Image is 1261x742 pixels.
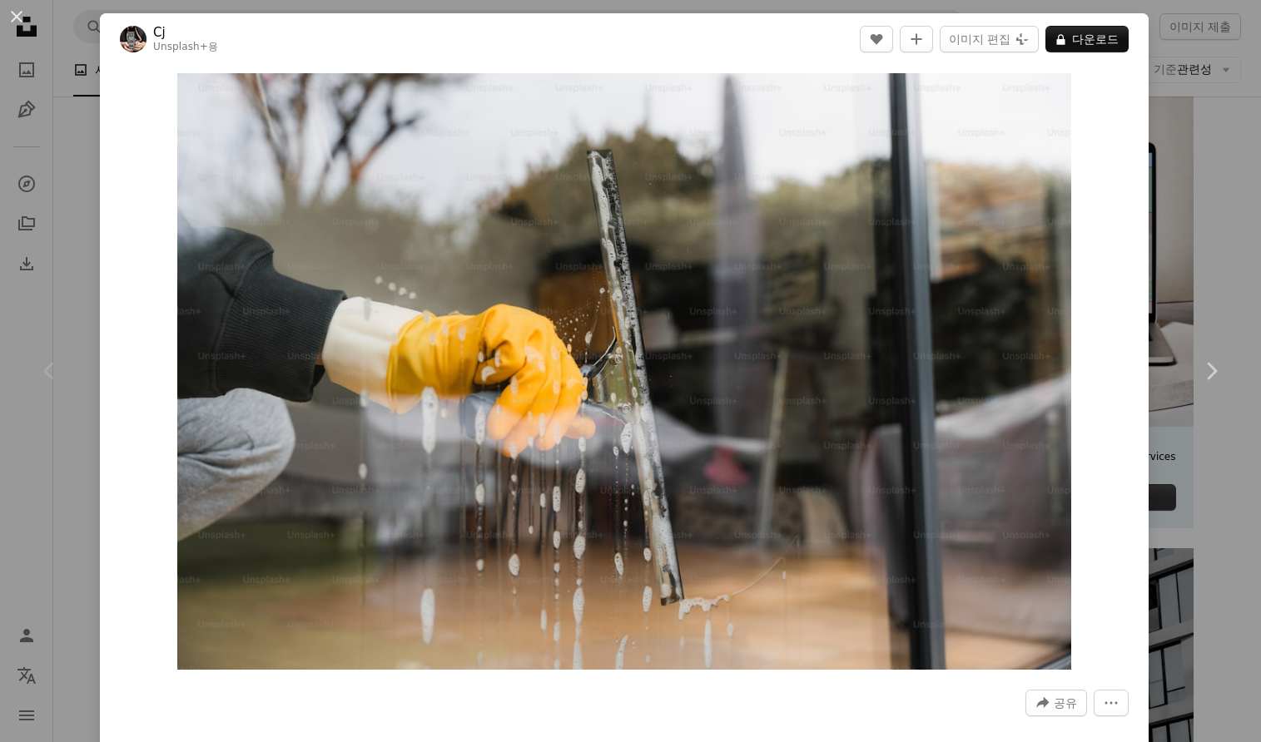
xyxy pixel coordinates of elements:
[153,41,208,52] a: Unsplash+
[900,26,933,52] button: 컬렉션에 추가
[153,41,218,54] div: 용
[1054,690,1077,715] span: 공유
[153,24,218,41] a: Cj
[120,26,146,52] img: Cj의 프로필로 이동
[177,73,1072,670] img: 노란 장갑을 끼고 창문을 닦고 있는 사람
[177,73,1072,670] button: 이 이미지 확대
[860,26,893,52] button: 좋아요
[1094,690,1129,716] button: 더 많은 작업
[1045,26,1129,52] button: 다운로드
[1025,690,1087,716] button: 이 이미지 공유
[940,26,1039,52] button: 이미지 편집
[1161,291,1261,451] a: 다음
